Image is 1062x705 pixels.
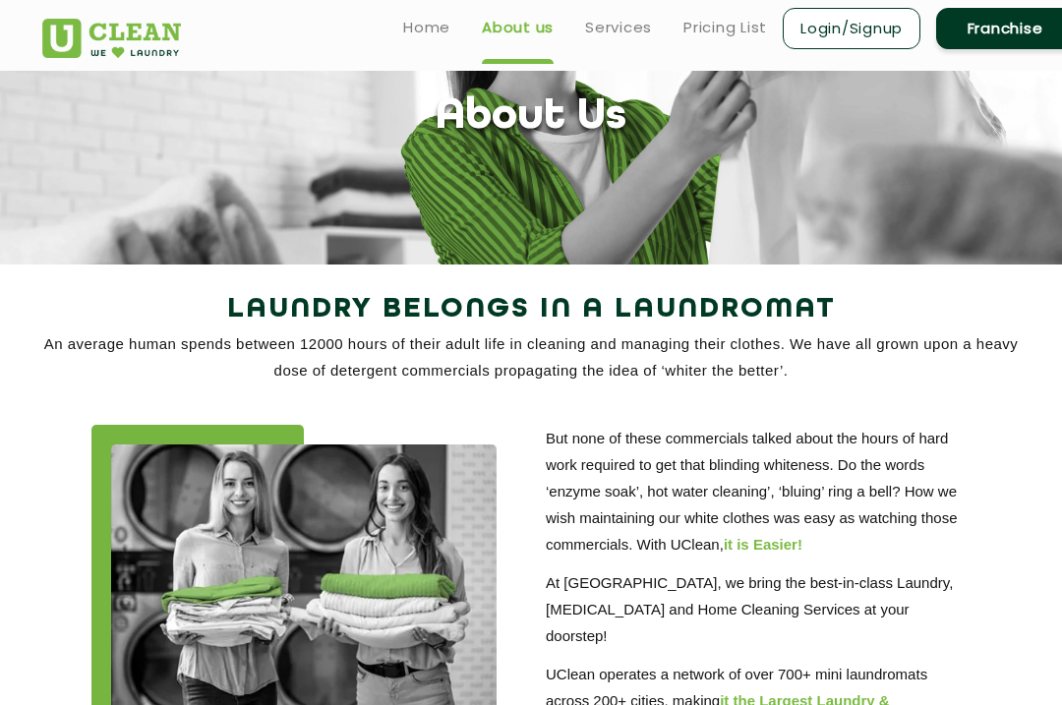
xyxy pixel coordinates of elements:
a: About us [482,16,554,39]
a: Services [585,16,652,39]
b: it is Easier! [724,536,802,553]
a: Home [403,16,450,39]
h2: Laundry Belongs in a Laundromat [42,286,1020,333]
img: UClean Laundry and Dry Cleaning [42,19,181,58]
p: An average human spends between 12000 hours of their adult life in cleaning and managing their cl... [42,330,1020,383]
p: But none of these commercials talked about the hours of hard work required to get that blinding w... [546,425,971,558]
h1: About Us [436,92,626,143]
p: At [GEOGRAPHIC_DATA], we bring the best-in-class Laundry, [MEDICAL_DATA] and Home Cleaning Servic... [546,569,971,649]
a: Login/Signup [783,8,920,49]
a: Pricing List [683,16,767,39]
